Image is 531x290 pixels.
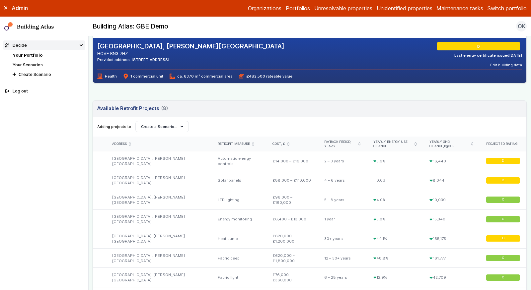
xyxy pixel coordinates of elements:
[318,171,367,190] div: 4 – 6 years
[373,140,413,148] span: Yearly energy use change
[318,229,367,249] div: 30+ years
[490,62,522,68] button: Edit building data
[266,268,318,287] div: £76,000 – £380,000
[106,190,211,210] div: [GEOGRAPHIC_DATA], [PERSON_NAME][GEOGRAPHIC_DATA]
[318,268,367,287] div: 6 – 28 years
[516,21,527,31] button: OK
[248,4,281,12] a: Organizations
[266,229,318,249] div: £620,000 – £1,200,000
[286,4,310,12] a: Portfolios
[106,209,211,229] div: [GEOGRAPHIC_DATA], [PERSON_NAME][GEOGRAPHIC_DATA]
[454,53,522,58] div: Last energy certificate issued
[478,44,481,49] span: D
[239,74,292,79] span: £482,500 rateable value
[423,190,480,210] div: 10,039
[502,178,504,183] span: D
[266,248,318,268] div: £620,000 – £1,800,000
[509,53,522,58] time: [DATE]
[324,140,356,148] span: Payback period, years
[123,74,163,79] span: 1 commercial unit
[106,248,211,268] div: [GEOGRAPHIC_DATA], [PERSON_NAME][GEOGRAPHIC_DATA]
[486,142,520,146] div: Projected rating
[488,4,527,12] button: Switch portfolio
[106,268,211,287] div: [GEOGRAPHIC_DATA], [PERSON_NAME][GEOGRAPHIC_DATA]
[318,209,367,229] div: 1 year
[97,74,116,79] span: Health
[266,209,318,229] div: £6,400 – £13,000
[502,159,504,163] span: D
[211,190,266,210] div: LED lighting
[502,198,504,202] span: C
[5,42,27,48] div: Decide
[97,42,284,51] h2: [GEOGRAPHIC_DATA], [PERSON_NAME][GEOGRAPHIC_DATA]
[112,142,127,146] span: Address
[423,248,480,268] div: 161,777
[444,144,454,148] span: kgCO₂
[367,151,423,171] div: 5.6%
[423,151,480,171] div: 18,440
[4,22,13,31] img: main-0bbd2752.svg
[135,121,189,132] button: Create a Scenario…
[377,4,432,12] a: Unidentified properties
[13,62,43,67] a: Your Scenarios
[314,4,372,12] a: Unresolvable properties
[97,50,284,57] address: HOVE BN3 7HZ
[266,171,318,190] div: £88,000 – £110,000
[97,124,131,129] span: Adding projects to
[106,171,211,190] div: [GEOGRAPHIC_DATA], [PERSON_NAME][GEOGRAPHIC_DATA]
[211,268,266,287] div: Fabric light
[318,151,367,171] div: 2 – 3 years
[318,190,367,210] div: 5 – 8 years
[218,142,250,146] span: Retrofit measure
[423,209,480,229] div: 15,340
[161,105,168,112] span: (8)
[367,171,423,190] div: 0.0%
[367,248,423,268] div: 48.8%
[518,22,525,30] span: OK
[97,57,284,62] div: Provided address: [STREET_ADDRESS]
[106,229,211,249] div: [GEOGRAPHIC_DATA], [PERSON_NAME][GEOGRAPHIC_DATA]
[266,190,318,210] div: £96,000 – £160,000
[423,171,480,190] div: 8,044
[93,22,168,31] h2: Building Atlas: GBE Demo
[423,268,480,287] div: 42,709
[367,229,423,249] div: 44.1%
[3,40,85,50] summary: Decide
[423,229,480,249] div: 165,175
[502,256,504,260] span: C
[211,151,266,171] div: Automatic energy controls
[106,151,211,171] div: [GEOGRAPHIC_DATA], [PERSON_NAME][GEOGRAPHIC_DATA]
[211,171,266,190] div: Solar panels
[367,190,423,210] div: 4.0%
[318,248,367,268] div: 12 – 30+ years
[272,142,285,146] span: Cost, £
[367,268,423,287] div: 12.9%
[502,275,504,280] span: C
[211,229,266,249] div: Heat pump
[11,70,85,79] button: Create Scenario
[502,217,504,221] span: C
[3,87,85,96] button: Log out
[97,105,168,112] h3: Available Retrofit Projects
[367,209,423,229] div: 5.0%
[170,74,232,79] span: ca. 6370 m² commercial area
[429,140,469,148] span: Yearly GHG change,
[211,209,266,229] div: Energy monitoring
[436,4,483,12] a: Maintenance tasks
[211,248,266,268] div: Fabric deep
[13,53,42,58] a: Your Portfolio
[502,237,504,241] span: D
[266,151,318,171] div: £14,000 – £16,000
